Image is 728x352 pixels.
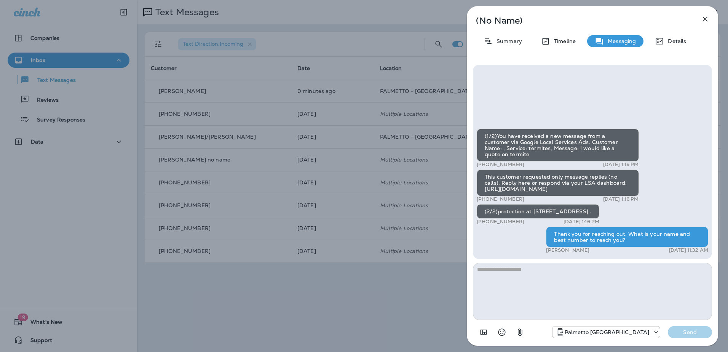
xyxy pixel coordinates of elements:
p: Messaging [604,38,636,44]
div: (2/2)protection at [STREET_ADDRESS].. [477,204,599,219]
p: [DATE] 1:16 PM [564,219,599,225]
div: +1 (843) 353-4625 [552,328,660,337]
p: [PHONE_NUMBER] [477,219,524,225]
p: [PHONE_NUMBER] [477,196,524,202]
div: Thank you for reaching out. What is your name and best number to reach you? [546,227,708,247]
p: [DATE] 11:32 AM [669,247,708,253]
p: Summary [493,38,522,44]
p: [PERSON_NAME] [546,247,589,253]
p: [DATE] 1:16 PM [603,162,639,168]
button: Add in a premade template [476,325,491,340]
p: [DATE] 1:16 PM [603,196,639,202]
div: (1/2)You have received a new message from a customer via Google Local Services Ads. Customer Name... [477,129,639,162]
p: Palmetto [GEOGRAPHIC_DATA] [565,329,650,335]
p: [PHONE_NUMBER] [477,162,524,168]
button: Select an emoji [494,325,509,340]
p: Timeline [550,38,576,44]
p: (No Name) [476,18,684,24]
div: This customer requested only message replies (no calls). Reply here or respond via your LSA dashb... [477,170,639,196]
p: Details [664,38,686,44]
